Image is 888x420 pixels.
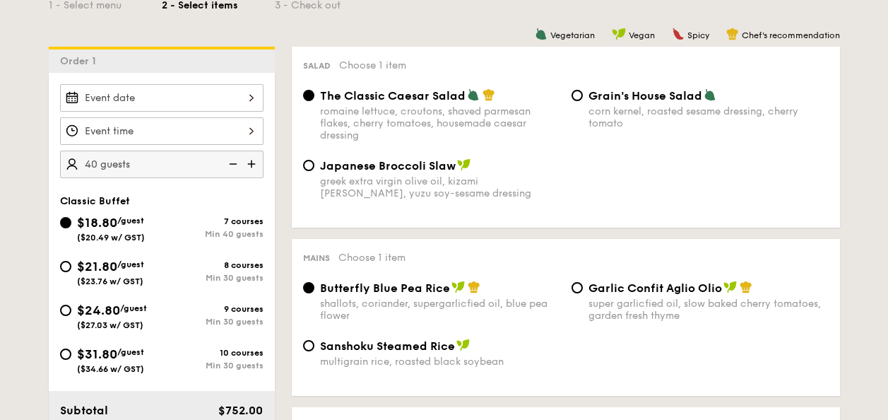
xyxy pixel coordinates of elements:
span: ($27.03 w/ GST) [77,320,143,330]
img: icon-vegan.f8ff3823.svg [723,281,738,293]
input: Japanese Broccoli Slawgreek extra virgin olive oil, kizami [PERSON_NAME], yuzu soy-sesame dressing [303,160,314,171]
span: ($23.76 w/ GST) [77,276,143,286]
div: 8 courses [162,260,264,270]
input: $24.80/guest($27.03 w/ GST)9 coursesMin 30 guests [60,305,71,316]
div: Min 40 guests [162,229,264,239]
span: Spicy [687,30,709,40]
span: $24.80 [77,303,120,318]
span: Subtotal [60,404,108,417]
span: /guest [117,347,144,357]
span: Vegetarian [550,30,595,40]
input: Event time [60,117,264,145]
span: Choose 1 item [338,252,405,264]
span: Chef's recommendation [742,30,840,40]
span: Classic Buffet [60,195,130,207]
span: /guest [117,259,144,269]
img: icon-vegan.f8ff3823.svg [456,339,470,351]
div: corn kernel, roasted sesame dressing, cherry tomato [588,105,829,129]
span: /guest [120,303,147,313]
span: Order 1 [60,55,102,67]
div: 10 courses [162,348,264,358]
span: $752.00 [218,404,263,417]
span: Garlic Confit Aglio Olio [588,281,722,295]
span: /guest [117,216,144,226]
div: super garlicfied oil, slow baked cherry tomatoes, garden fresh thyme [588,298,829,322]
img: icon-vegetarian.fe4039eb.svg [467,88,480,101]
span: $21.80 [77,259,117,274]
img: icon-vegan.f8ff3823.svg [451,281,466,293]
input: Garlic Confit Aglio Oliosuper garlicfied oil, slow baked cherry tomatoes, garden fresh thyme [572,282,583,293]
span: Salad [303,61,331,71]
span: Japanese Broccoli Slaw [320,159,456,173]
input: $31.80/guest($34.66 w/ GST)10 coursesMin 30 guests [60,349,71,360]
span: Butterfly Blue Pea Rice [320,281,450,295]
img: icon-vegan.f8ff3823.svg [612,28,626,40]
div: 9 courses [162,304,264,314]
span: ($20.49 w/ GST) [77,233,145,243]
div: multigrain rice, roasted black soybean [320,356,560,368]
img: icon-chef-hat.a58ddaea.svg [468,281,480,293]
span: Mains [303,253,330,263]
span: $31.80 [77,346,117,362]
span: ($34.66 w/ GST) [77,364,144,374]
img: icon-chef-hat.a58ddaea.svg [740,281,752,293]
span: Vegan [629,30,655,40]
div: shallots, coriander, supergarlicfied oil, blue pea flower [320,298,560,322]
input: $21.80/guest($23.76 w/ GST)8 coursesMin 30 guests [60,261,71,272]
input: The Classic Caesar Saladromaine lettuce, croutons, shaved parmesan flakes, cherry tomatoes, house... [303,90,314,101]
span: Choose 1 item [339,59,406,71]
span: Sanshoku Steamed Rice [320,339,455,353]
div: greek extra virgin olive oil, kizami [PERSON_NAME], yuzu soy-sesame dressing [320,175,560,199]
input: Number of guests [60,151,264,178]
img: icon-chef-hat.a58ddaea.svg [483,88,495,101]
img: icon-add.58712e84.svg [242,151,264,177]
img: icon-spicy.37a8142b.svg [672,28,685,40]
input: Grain's House Saladcorn kernel, roasted sesame dressing, cherry tomato [572,90,583,101]
input: Sanshoku Steamed Ricemultigrain rice, roasted black soybean [303,340,314,351]
input: Event date [60,84,264,112]
div: romaine lettuce, croutons, shaved parmesan flakes, cherry tomatoes, housemade caesar dressing [320,105,560,141]
input: Butterfly Blue Pea Riceshallots, coriander, supergarlicfied oil, blue pea flower [303,282,314,293]
img: icon-reduce.1d2dbef1.svg [221,151,242,177]
div: Min 30 guests [162,317,264,327]
input: $18.80/guest($20.49 w/ GST)7 coursesMin 40 guests [60,217,71,228]
span: $18.80 [77,215,117,231]
img: icon-vegan.f8ff3823.svg [457,158,471,171]
div: Min 30 guests [162,273,264,283]
div: Min 30 guests [162,361,264,371]
span: Grain's House Salad [588,89,702,103]
img: icon-vegetarian.fe4039eb.svg [535,28,547,40]
img: icon-chef-hat.a58ddaea.svg [726,28,739,40]
div: 7 courses [162,216,264,226]
img: icon-vegetarian.fe4039eb.svg [704,88,716,101]
span: The Classic Caesar Salad [320,89,466,103]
